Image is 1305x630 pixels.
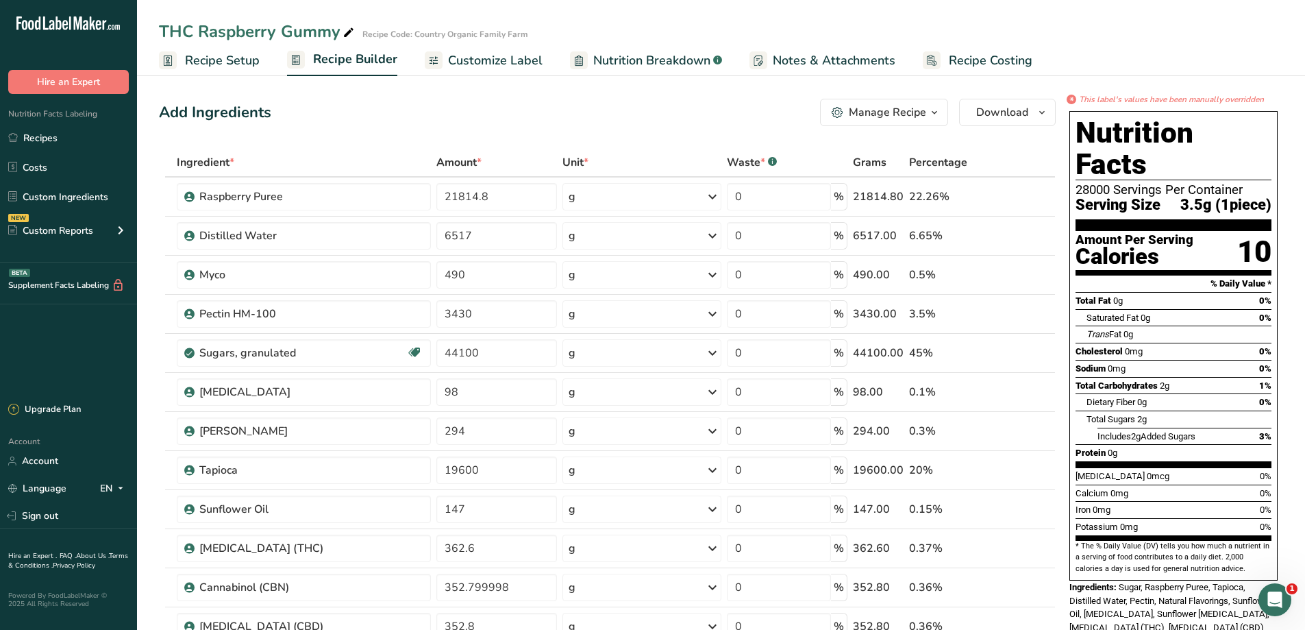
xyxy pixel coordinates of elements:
button: Download [959,99,1056,126]
div: g [569,345,575,361]
div: 6517.00 [853,228,904,244]
div: Add Ingredients [159,101,271,124]
span: Total Fat [1076,295,1111,306]
span: Recipe Builder [313,50,397,69]
div: 0.5% [909,267,991,283]
div: [PERSON_NAME] [199,423,371,439]
a: Customize Label [425,45,543,76]
span: 0g [1137,397,1147,407]
a: Notes & Attachments [749,45,895,76]
div: Myco [199,267,371,283]
div: Upgrade Plan [8,403,81,417]
div: Distilled Water [199,228,371,244]
div: Cannabinol (CBN) [199,579,371,596]
div: Calories [1076,247,1193,267]
span: Sodium [1076,363,1106,374]
span: Nutrition Breakdown [593,51,710,70]
span: Total Sugars [1086,414,1135,424]
div: Manage Recipe [849,104,926,121]
div: g [569,267,575,283]
div: 0.36% [909,579,991,596]
span: 0% [1259,363,1271,374]
div: BETA [9,269,30,277]
span: Recipe Costing [949,51,1032,70]
div: 0.15% [909,501,991,518]
i: This label's values have been manually overridden [1079,93,1264,106]
div: g [569,228,575,244]
span: Calcium [1076,488,1108,498]
a: Terms & Conditions . [8,551,128,570]
span: Fat [1086,329,1121,339]
span: Unit [562,154,588,171]
span: 1 [1287,583,1297,594]
div: g [569,423,575,439]
span: 3% [1259,431,1271,441]
span: Amount [436,154,482,171]
span: [MEDICAL_DATA] [1076,471,1145,481]
section: % Daily Value * [1076,276,1271,292]
span: 0% [1259,313,1271,323]
span: 0% [1259,346,1271,356]
span: 0mcg [1147,471,1169,481]
div: g [569,462,575,478]
span: Dietary Fiber [1086,397,1135,407]
div: 22.26% [909,189,991,205]
div: g [569,306,575,322]
div: Recipe Code: Country Organic Family Farm [362,28,528,40]
span: Saturated Fat [1086,313,1139,323]
a: Recipe Builder [287,44,397,77]
div: Waste [727,154,777,171]
a: Language [8,476,66,500]
div: Pectin HM-100 [199,306,371,322]
div: g [569,540,575,557]
button: Hire an Expert [8,70,129,94]
div: 3.5% [909,306,991,322]
span: 1% [1259,380,1271,391]
div: 0.3% [909,423,991,439]
a: Nutrition Breakdown [570,45,722,76]
span: 2g [1160,380,1169,391]
span: 0% [1259,397,1271,407]
div: 362.60 [853,540,904,557]
h1: Nutrition Facts [1076,117,1271,180]
span: Ingredient [177,154,234,171]
span: Percentage [909,154,967,171]
div: [MEDICAL_DATA] [199,384,371,400]
div: g [569,501,575,518]
div: g [569,189,575,205]
div: 20% [909,462,991,478]
span: Protein [1076,448,1106,458]
a: Recipe Setup [159,45,260,76]
div: 352.80 [853,579,904,596]
span: Ingredients: [1069,582,1117,592]
span: 0g [1123,329,1133,339]
div: Sugars, granulated [199,345,371,361]
span: 0% [1260,471,1271,481]
div: 6.65% [909,228,991,244]
section: * The % Daily Value (DV) tells you how much a nutrient in a serving of food contributes to a dail... [1076,541,1271,574]
div: g [569,579,575,596]
span: 0% [1260,505,1271,515]
div: Raspberry Puree [199,189,371,205]
span: Download [976,104,1028,121]
span: Notes & Attachments [773,51,895,70]
span: Iron [1076,505,1091,515]
span: 2g [1137,414,1147,424]
div: g [569,384,575,400]
span: Total Carbohydrates [1076,380,1158,391]
span: 0mg [1120,522,1138,532]
span: Cholesterol [1076,346,1123,356]
div: 45% [909,345,991,361]
span: 0g [1108,448,1117,458]
div: 3430.00 [853,306,904,322]
div: 0.1% [909,384,991,400]
a: Privacy Policy [53,561,95,570]
div: THC Raspberry Gummy [159,19,357,44]
div: Tapioca [199,462,371,478]
span: 0% [1260,488,1271,498]
a: About Us . [76,551,109,561]
span: Serving Size [1076,197,1160,214]
div: 28000 Servings Per Container [1076,183,1271,197]
div: 19600.00 [853,462,904,478]
div: Custom Reports [8,223,93,238]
